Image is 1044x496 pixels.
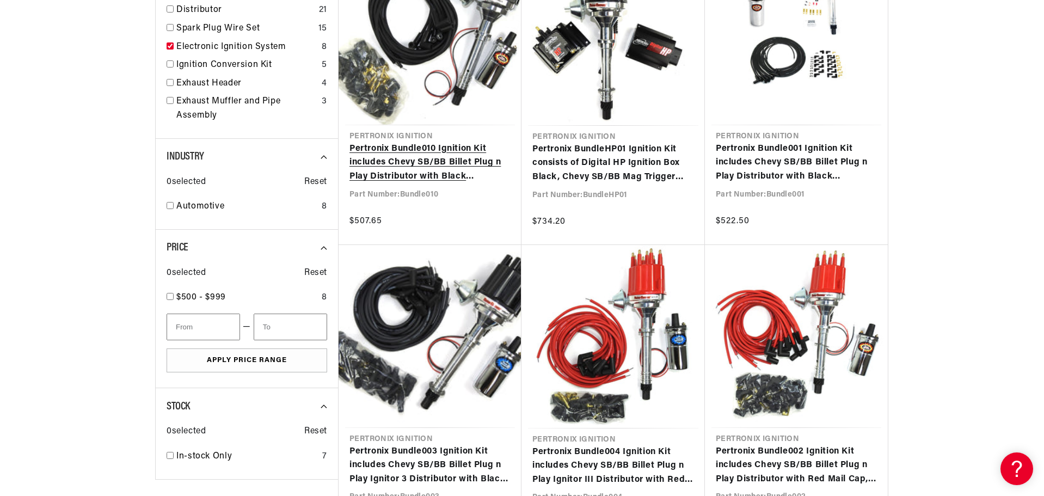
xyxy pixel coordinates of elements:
span: 0 selected [167,175,206,189]
div: 15 [318,22,327,36]
a: Distributor [176,3,315,17]
div: 5 [322,58,327,72]
div: 21 [319,3,327,17]
span: 0 selected [167,425,206,439]
a: Exhaust Muffler and Pipe Assembly [176,95,317,123]
button: Apply Price Range [167,348,327,373]
input: From [167,314,240,340]
a: Ignition Conversion Kit [176,58,317,72]
a: Spark Plug Wire Set [176,22,314,36]
span: $500 - $999 [176,293,226,302]
a: Pertronix Bundle002 Ignition Kit includes Chevy SB/BB Billet Plug n Play Distributor with Red Mai... [716,445,877,487]
div: 3 [322,95,327,109]
a: Pertronix Bundle001 Ignition Kit includes Chevy SB/BB Billet Plug n Play Distributor with Black [... [716,142,877,184]
a: Exhaust Header [176,77,317,91]
span: Stock [167,401,190,412]
div: 8 [322,291,327,305]
span: Price [167,242,188,253]
div: 8 [322,40,327,54]
span: Reset [304,425,327,439]
a: Pertronix BundleHP01 Ignition Kit consists of Digital HP Ignition Box Black, Chevy SB/BB Mag Trig... [532,143,694,185]
a: Pertronix Bundle010 Ignition Kit includes Chevy SB/BB Billet Plug n Play Distributor with Black [... [349,142,511,184]
span: Reset [304,266,327,280]
div: 4 [322,77,327,91]
span: 0 selected [167,266,206,280]
div: 8 [322,200,327,214]
div: 7 [322,450,327,464]
a: Electronic Ignition System [176,40,317,54]
a: Pertronix Bundle004 Ignition Kit includes Chevy SB/BB Billet Plug n Play Ignitor III Distributor ... [532,445,694,487]
span: — [243,320,251,334]
input: To [254,314,327,340]
span: Reset [304,175,327,189]
span: Industry [167,151,204,162]
a: Automotive [176,200,317,214]
a: Pertronix Bundle003 Ignition Kit includes Chevy SB/BB Billet Plug n Play Ignitor 3 Distributor wi... [349,445,511,487]
a: In-stock Only [176,450,318,464]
